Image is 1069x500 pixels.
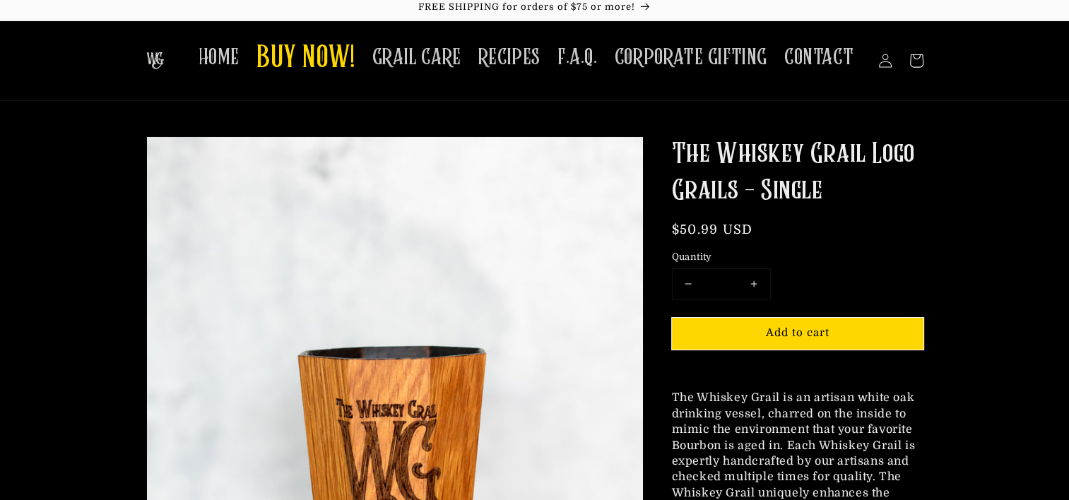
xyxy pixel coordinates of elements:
a: RECIPES [470,35,549,80]
a: HOME [190,35,248,80]
span: HOME [199,44,240,71]
label: Quantity [672,250,923,264]
img: The Whiskey Grail [146,52,164,69]
button: Add to cart [672,318,923,350]
a: BUY NOW! [248,31,364,87]
span: CORPORATE GIFTING [615,44,767,71]
span: CONTACT [784,44,854,71]
span: $50.99 USD [672,222,753,237]
span: GRAIL CARE [372,44,461,71]
span: BUY NOW! [256,40,355,78]
span: Add to cart [766,326,829,339]
a: F.A.Q. [549,35,606,80]
span: F.A.Q. [557,44,598,71]
a: CONTACT [776,35,862,80]
a: GRAIL CARE [364,35,470,80]
p: FREE SHIPPING for orders of $75 or more! [14,1,1055,13]
h1: The Whiskey Grail Logo Grails - Single [672,136,923,210]
span: RECIPES [478,44,541,71]
a: CORPORATE GIFTING [606,35,776,80]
